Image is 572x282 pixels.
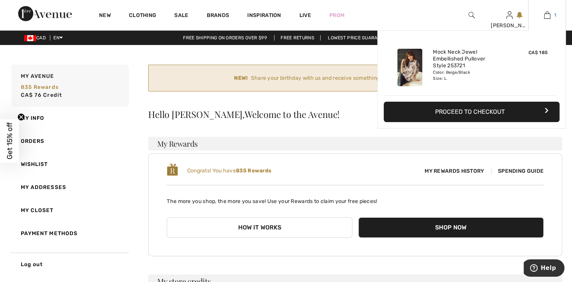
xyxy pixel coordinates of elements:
[24,35,36,41] img: Canadian Dollar
[299,11,311,19] a: Live
[10,153,129,176] a: Wishlist
[24,35,49,40] span: CAD
[10,222,129,245] a: Payment Methods
[174,12,188,20] a: Sale
[148,110,562,119] div: Hello [PERSON_NAME],
[53,35,63,40] span: EN
[245,110,339,119] span: Welcome to the Avenue!
[18,6,72,21] img: 1ère Avenue
[177,35,273,40] a: Free shipping on orders over $99
[433,70,507,82] div: Color: Beige/Black Size: L
[329,11,344,19] a: Prom
[468,11,475,20] img: search the website
[419,167,490,175] span: My Rewards History
[491,168,544,174] span: Spending Guide
[554,12,556,19] span: 1
[529,50,547,55] span: CA$ 185
[506,11,513,19] a: Sign In
[167,217,352,238] button: How it works
[234,74,248,82] strong: NEW!
[322,35,395,40] a: Lowest Price Guarantee
[5,122,14,160] span: Get 15% off
[506,11,513,20] img: My Info
[187,167,272,174] span: Congrats! You have
[148,137,562,150] h3: My Rewards
[524,259,564,278] iframe: Opens a widget where you can find more information
[167,191,544,205] p: The more you shop, the more you save! Use your Rewards to claim your free pieces!
[207,12,229,20] a: Brands
[21,84,59,90] span: 835 rewards
[10,107,129,130] a: My Info
[236,167,271,174] b: 835 Rewards
[99,12,111,20] a: New
[129,12,156,20] a: Clothing
[358,217,544,238] button: Shop Now
[10,176,129,199] a: My Addresses
[384,102,560,122] button: Proceed to Checkout
[21,92,62,98] span: CA$ 76 Credit
[10,199,129,222] a: My Closet
[10,130,129,153] a: Orders
[10,253,129,276] a: Log out
[491,22,528,29] div: [PERSON_NAME]
[544,11,550,20] img: My Bag
[433,49,507,70] a: Mock Neck Jewel Embellished Pullover Style 253721
[247,12,281,20] span: Inspiration
[17,113,25,121] button: Close teaser
[274,35,321,40] a: Free Returns
[167,163,178,177] img: loyalty_logo_r.svg
[155,74,545,82] div: Share your birthday with us and receive something special each year.
[529,11,566,20] a: 1
[21,72,54,80] span: My Avenue
[397,49,422,86] img: Mock Neck Jewel Embellished Pullover Style 253721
